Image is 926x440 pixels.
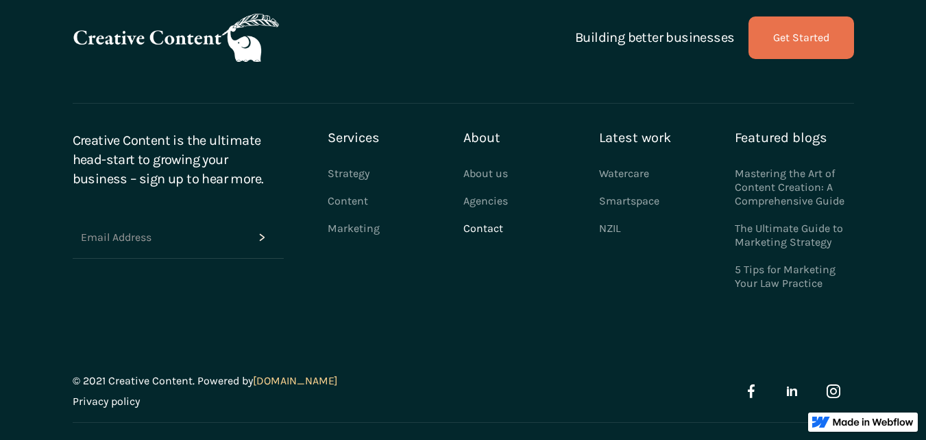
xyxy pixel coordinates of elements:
[73,374,338,395] div: © 2021 Creative Content. Powered by
[735,256,854,297] a: 5 Tips for Marketing Your Law Practice
[241,216,284,259] input: >
[463,160,508,187] a: About us
[599,187,659,215] a: Smartspace
[73,131,270,189] div: Creative Content is the ultimate head-start to growing your business – sign up to hear more.
[599,131,671,145] div: Latest work
[253,374,338,387] a: [DOMAIN_NAME]
[73,216,284,259] form: Footer Form
[599,215,659,242] a: NZIL
[735,131,827,145] div: Featured blogs
[735,160,854,215] a: Mastering the Art of Content Creation: A Comprehensive Guide
[73,216,241,259] input: Email Address
[328,131,380,145] div: Services
[599,160,659,187] a: Watercare
[748,16,854,59] a: Get Started
[328,215,380,242] a: Marketing
[463,131,500,145] div: About
[575,28,734,47] div: Building better businesses
[328,160,369,187] a: Strategy
[463,215,503,242] a: Contact
[73,395,140,408] a: Privacy policy
[735,215,854,256] a: The Ultimate Guide to Marketing Strategy
[328,187,368,215] a: Content
[833,418,914,426] img: Made in Webflow
[463,187,508,215] a: Agencies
